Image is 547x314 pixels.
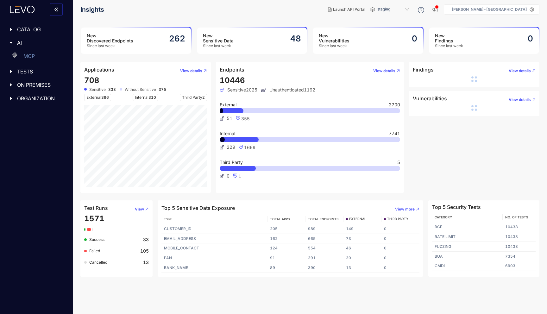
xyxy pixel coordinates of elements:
button: double-left [50,3,63,16]
span: 7741 [389,131,400,136]
td: 13 [343,263,381,273]
td: 6903 [503,261,536,271]
h4: Vulnerabilities [413,96,447,101]
h3: New Findings [435,33,463,43]
td: 162 [267,234,305,244]
span: 1571 [84,214,104,223]
span: THIRD PARTY [387,217,408,221]
td: 0 [381,243,419,253]
span: 2700 [389,103,400,107]
span: Without Sensitive [125,87,156,92]
span: AI [17,40,64,46]
td: BANK_NAME [161,263,267,273]
span: No. of Tests [505,215,528,219]
span: 10446 [220,76,245,85]
td: CUSTOMER_ID [161,224,267,234]
span: 2 [202,95,205,100]
td: RCE [432,222,503,232]
span: View details [373,69,395,73]
h3: New Sensitive Data [203,33,234,43]
span: caret-right [9,96,13,101]
span: double-left [54,7,59,13]
span: 1669 [244,145,255,150]
span: 5 [397,160,400,165]
h4: Top 5 Sensitive Data Exposure [161,205,235,211]
span: Cancelled [89,260,107,265]
div: TESTS [4,65,69,78]
h2: 0 [412,34,417,43]
span: caret-right [9,27,13,32]
span: 396 [101,95,109,100]
td: PAN [161,253,267,263]
span: Insights [80,6,104,13]
span: 708 [84,76,99,85]
td: 91 [267,253,305,263]
span: Since last week [87,44,133,48]
h3: New Vulnerabilities [319,33,349,43]
p: [PERSON_NAME]-[GEOGRAPHIC_DATA] [452,7,527,12]
td: BUA [432,252,503,261]
td: 30 [343,253,381,263]
h4: Top 5 Security Tests [432,204,481,210]
button: View details [368,66,400,76]
td: MOBILE_CONTACT [161,243,267,253]
span: 229 [227,145,235,150]
span: Third Party [220,160,243,165]
span: TESTS [17,69,64,74]
span: 310 [148,95,156,100]
span: TOTAL ENDPOINTS [308,217,339,221]
span: EXTERNAL [349,217,366,221]
button: View details [504,66,536,76]
span: Since last week [435,44,463,48]
button: View details [504,95,536,105]
span: Third Party [180,94,207,101]
b: 105 [140,248,149,254]
td: 665 [305,234,343,244]
h4: Findings [413,67,434,72]
td: 989 [305,224,343,234]
h2: 48 [290,34,301,43]
span: Sensitive [89,87,106,92]
button: View details [175,66,207,76]
span: Category [435,215,452,219]
span: ON PREMISES [17,82,64,88]
td: 205 [267,224,305,234]
span: View [135,207,144,211]
td: 554 [305,243,343,253]
span: Launch API Portal [333,7,365,12]
div: CATALOG [4,23,69,36]
td: 89 [267,263,305,273]
b: 375 [159,87,166,92]
h2: 0 [528,34,533,43]
span: View details [509,69,531,73]
td: 73 [343,234,381,244]
span: Since last week [319,44,349,48]
button: View [130,204,149,214]
h4: Test Runs [84,205,108,211]
span: ORGANIZATION [17,96,64,101]
span: CATALOG [17,27,64,32]
div: AI [4,36,69,49]
td: FUZZING [432,242,503,252]
span: View more [395,207,415,211]
h3: New Discovered Endpoints [87,33,133,43]
td: 0 [381,263,419,273]
a: MCP [6,50,69,65]
button: Launch API Portal [323,4,370,15]
td: 10438 [503,242,536,252]
td: RATE LIMIT [432,232,503,242]
span: caret-right [9,41,13,45]
td: 7354 [503,252,536,261]
button: View more [390,204,419,214]
b: 33 [143,237,149,242]
td: EMAIL_ADDRESS [161,234,267,244]
b: 13 [143,260,149,265]
span: View details [509,97,531,102]
span: caret-right [9,69,13,74]
td: 10438 [503,222,536,232]
td: 124 [267,243,305,253]
span: 355 [241,116,250,121]
td: CMDi [432,261,503,271]
td: 0 [381,224,419,234]
td: 391 [305,253,343,263]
